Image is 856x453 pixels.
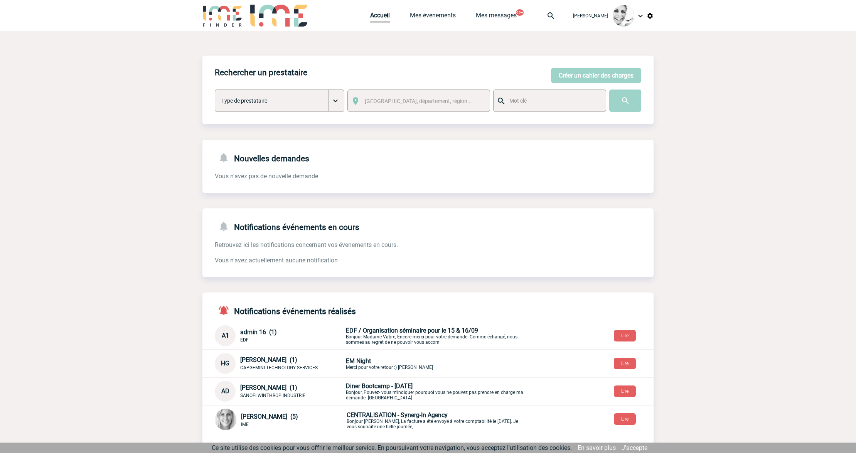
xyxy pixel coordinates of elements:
[346,382,527,401] p: Bonjour, Pouvez- vous m'indiquer pourquoi vous ne pouvez pas prendre en charge ma demande. [GEOGR...
[608,359,642,367] a: Lire
[215,409,654,432] div: Conversation privée : Client - Agence
[241,413,298,420] span: [PERSON_NAME] (5)
[240,384,297,391] span: [PERSON_NAME] (1)
[608,415,642,422] a: Lire
[215,257,338,264] span: Vous n'avez actuellement aucune notification
[573,13,608,19] span: [PERSON_NAME]
[346,382,413,390] span: Diner Bootcamp - [DATE]
[215,325,654,346] div: Conversation privée : Client - Agence
[215,331,527,339] a: A1 admin 16 (1) EDF EDF / Organisation séminaire pour le 15 & 16/09Bonjour Madame Vabre, Encore m...
[578,444,616,451] a: En savoir plus
[614,413,636,425] button: Lire
[221,360,229,367] span: HG
[240,356,297,363] span: [PERSON_NAME] (1)
[215,221,359,232] h4: Notifications événements en cours
[215,305,356,316] h4: Notifications événements réalisés
[240,365,318,370] span: CAPGEMINI TECHNOLOGY SERVICES
[614,385,636,397] button: Lire
[613,5,634,27] img: 103013-0.jpeg
[410,12,456,22] a: Mes événements
[507,96,599,106] input: Mot clé
[218,221,234,232] img: notifications-24-px-g.png
[346,357,371,365] span: EM Night
[240,393,305,398] span: SANOFI WINTHROP INDUSTRIE
[240,337,249,343] span: EDF
[212,444,572,451] span: Ce site utilise des cookies pour vous offrir le meilleur service. En poursuivant votre navigation...
[614,358,636,369] button: Lire
[608,331,642,339] a: Lire
[215,241,398,248] span: Retrouvez ici les notifications concernant vos évenements en cours.
[476,12,517,22] a: Mes messages
[346,327,527,345] p: Bonjour Madame Vabre, Encore merci pour votre demande. Comme échangé, nous sommes au regret de ne...
[516,9,524,16] button: 99+
[215,387,527,394] a: AD [PERSON_NAME] (1) SANOFI WINTHROP INDUSTRIE Diner Bootcamp - [DATE]Bonjour, Pouvez- vous m'ind...
[218,305,234,316] img: notifications-active-24-px-r.png
[215,416,528,423] a: [PERSON_NAME] (5) IME CENTRALISATION - Synerg-In AgencyBonjour [PERSON_NAME], La facture a été en...
[346,327,478,334] span: EDF / Organisation séminaire pour le 15 & 16/09
[215,359,527,367] a: HG [PERSON_NAME] (1) CAPGEMINI TECHNOLOGY SERVICES EM NightMerci pour votre retour :) [PERSON_NAME]
[370,12,390,22] a: Accueil
[365,98,472,104] span: [GEOGRAPHIC_DATA], département, région...
[609,90,641,112] input: Submit
[215,353,654,374] div: Conversation privée : Client - Agence
[608,387,642,394] a: Lire
[347,411,528,429] p: Bonjour [PERSON_NAME], La facture a été envoyé à votre comptabilité le [DATE]. Je vous souhaite u...
[215,381,654,402] div: Conversation privée : Client - Agence
[215,172,318,180] span: Vous n'avez pas de nouvelle demande
[202,5,243,27] img: IME-Finder
[215,68,307,77] h4: Rechercher un prestataire
[241,422,249,427] span: IME
[614,330,636,341] button: Lire
[222,332,229,339] span: A1
[622,444,647,451] a: J'accepte
[215,152,309,163] h4: Nouvelles demandes
[346,357,527,370] p: Merci pour votre retour :) [PERSON_NAME]
[240,328,277,336] span: admin 16 (1)
[215,409,236,430] img: 101029-0.jpg
[221,387,229,395] span: AD
[347,411,448,419] span: CENTRALISATION - Synerg-In Agency
[218,152,234,163] img: notifications-24-px-g.png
